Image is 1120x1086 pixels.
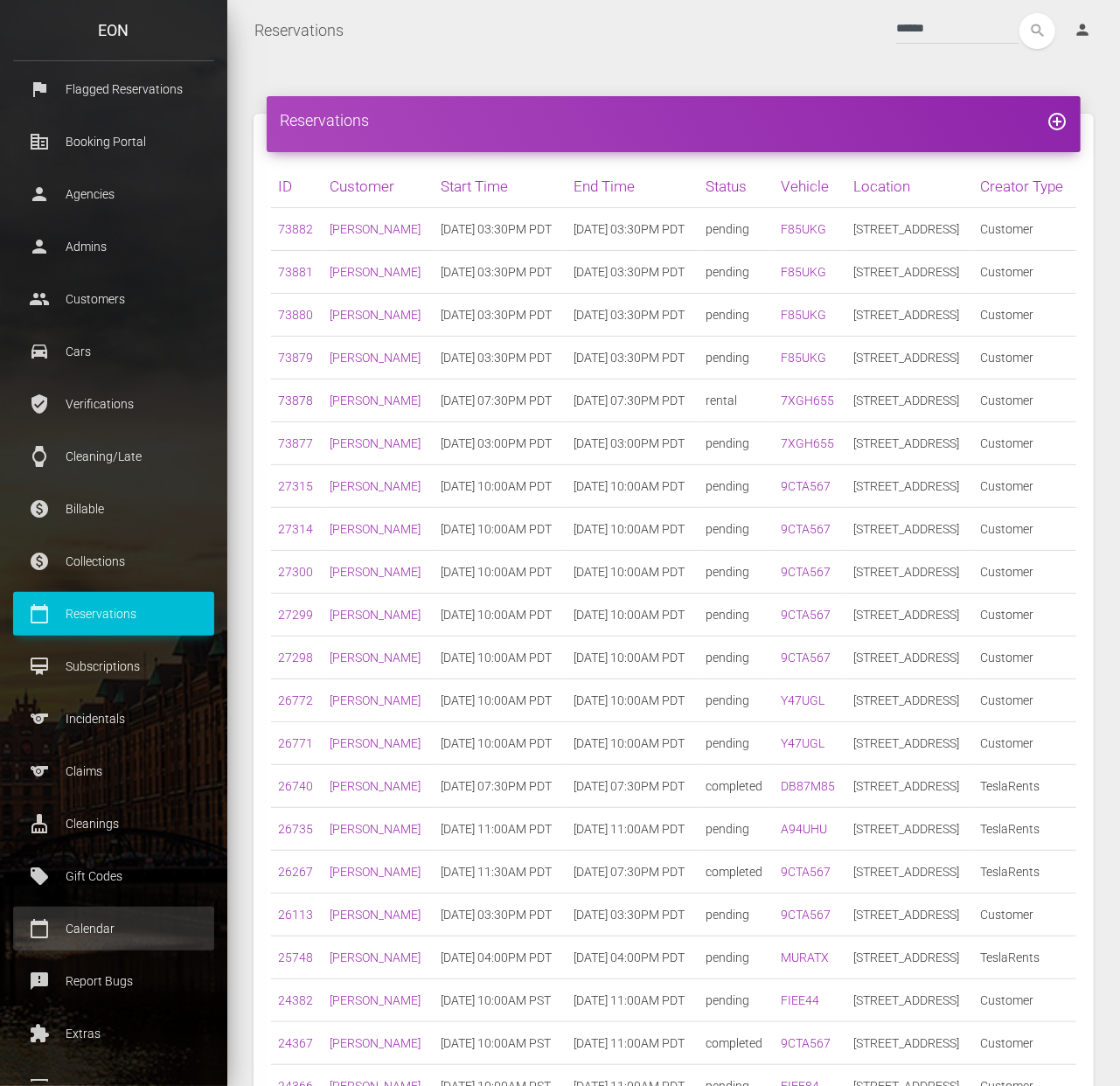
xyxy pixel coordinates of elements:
[567,294,699,337] td: [DATE] 03:30PM PDT
[330,822,421,836] a: [PERSON_NAME]
[973,379,1076,422] td: Customer
[1061,13,1107,48] a: person
[781,308,826,322] a: F85UKG
[699,251,775,294] td: pending
[278,222,313,236] a: 73882
[278,736,313,750] a: 26771
[567,1022,699,1065] td: [DATE] 11:00AM PDT
[699,465,775,508] td: pending
[330,736,421,750] a: [PERSON_NAME]
[435,251,567,294] td: [DATE] 03:30PM PDT
[26,1020,201,1047] p: Extras
[699,1022,775,1065] td: completed
[846,379,973,422] td: [STREET_ADDRESS]
[781,950,829,964] a: MURATX
[567,422,699,465] td: [DATE] 03:00PM PDT
[278,651,313,665] a: 27298
[846,551,973,594] td: [STREET_ADDRESS]
[435,765,567,808] td: [DATE] 07:30PM PDT
[13,435,214,478] a: watch Cleaning/Late
[699,679,775,722] td: pending
[567,251,699,294] td: [DATE] 03:30PM PDT
[435,679,567,722] td: [DATE] 10:00AM PDT
[435,508,567,551] td: [DATE] 10:00AM PDT
[26,811,201,837] p: Cleanings
[13,225,214,268] a: person Admins
[973,294,1076,337] td: Customer
[435,337,567,379] td: [DATE] 03:30PM PDT
[781,693,824,707] a: Y47UGL
[13,487,214,531] a: paid Billable
[278,522,313,536] a: 27314
[567,208,699,251] td: [DATE] 03:30PM PDT
[278,351,313,365] a: 73879
[13,172,214,216] a: person Agencies
[435,294,567,337] td: [DATE] 03:30PM PDT
[13,802,214,846] a: cleaning_services Cleanings
[781,436,834,450] a: 7XGH655
[774,165,846,208] th: Vehicle
[699,936,775,979] td: pending
[973,208,1076,251] td: Customer
[278,950,313,964] a: 25748
[699,851,775,894] td: completed
[330,222,421,236] a: [PERSON_NAME]
[1074,21,1091,38] i: person
[699,208,775,251] td: pending
[278,779,313,793] a: 26740
[781,608,831,622] a: 9CTA567
[26,653,201,679] p: Subscriptions
[973,594,1076,637] td: Customer
[973,936,1076,979] td: TeslaRents
[699,979,775,1022] td: pending
[699,637,775,679] td: pending
[781,651,831,665] a: 9CTA567
[781,265,826,279] a: F85UKG
[278,993,313,1007] a: 24382
[13,120,214,164] a: corporate_fare Booking Portal
[330,950,421,964] a: [PERSON_NAME]
[973,679,1076,722] td: Customer
[330,351,421,365] a: [PERSON_NAME]
[973,551,1076,594] td: Customer
[699,165,775,208] th: Status
[846,851,973,894] td: [STREET_ADDRESS]
[278,1036,313,1050] a: 24367
[846,422,973,465] td: [STREET_ADDRESS]
[1047,111,1068,132] i: add_circle_outline
[278,265,313,279] a: 73881
[280,109,1068,131] h4: Reservations
[699,294,775,337] td: pending
[846,251,973,294] td: [STREET_ADDRESS]
[781,565,831,579] a: 9CTA567
[13,907,214,950] a: calendar_today Calendar
[13,854,214,898] a: local_offer Gift Codes
[435,722,567,765] td: [DATE] 10:00AM PDT
[846,936,973,979] td: [STREET_ADDRESS]
[13,959,214,1003] a: feedback Report Bugs
[781,393,834,407] a: 7XGH655
[330,393,421,407] a: [PERSON_NAME]
[973,165,1076,208] th: Creator Type
[254,9,344,52] a: Reservations
[435,551,567,594] td: [DATE] 10:00AM PDT
[330,522,421,536] a: [PERSON_NAME]
[26,915,201,942] p: Calendar
[435,594,567,637] td: [DATE] 10:00AM PDT
[330,993,421,1007] a: [PERSON_NAME]
[973,765,1076,808] td: TeslaRents
[567,679,699,722] td: [DATE] 10:00AM PDT
[699,379,775,422] td: rental
[13,644,214,688] a: card_membership Subscriptions
[330,693,421,707] a: [PERSON_NAME]
[278,565,313,579] a: 27300
[781,522,831,536] a: 9CTA567
[846,765,973,808] td: [STREET_ADDRESS]
[567,551,699,594] td: [DATE] 10:00AM PDT
[278,865,313,879] a: 26267
[13,67,214,111] a: flag Flagged Reservations
[781,865,831,879] a: 9CTA567
[26,601,201,627] p: Reservations
[973,337,1076,379] td: Customer
[846,808,973,851] td: [STREET_ADDRESS]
